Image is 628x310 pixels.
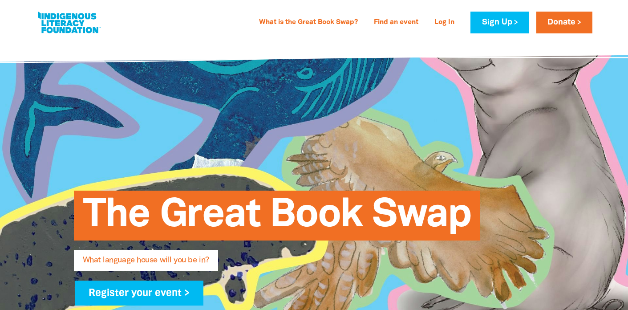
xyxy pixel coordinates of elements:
span: What language house will you be in? [83,257,209,271]
a: Find an event [369,16,424,30]
a: Log In [429,16,460,30]
a: Register your event > [75,281,204,306]
span: The Great Book Swap [83,197,471,241]
a: Sign Up [470,12,529,33]
a: Donate [536,12,592,33]
a: What is the Great Book Swap? [254,16,363,30]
